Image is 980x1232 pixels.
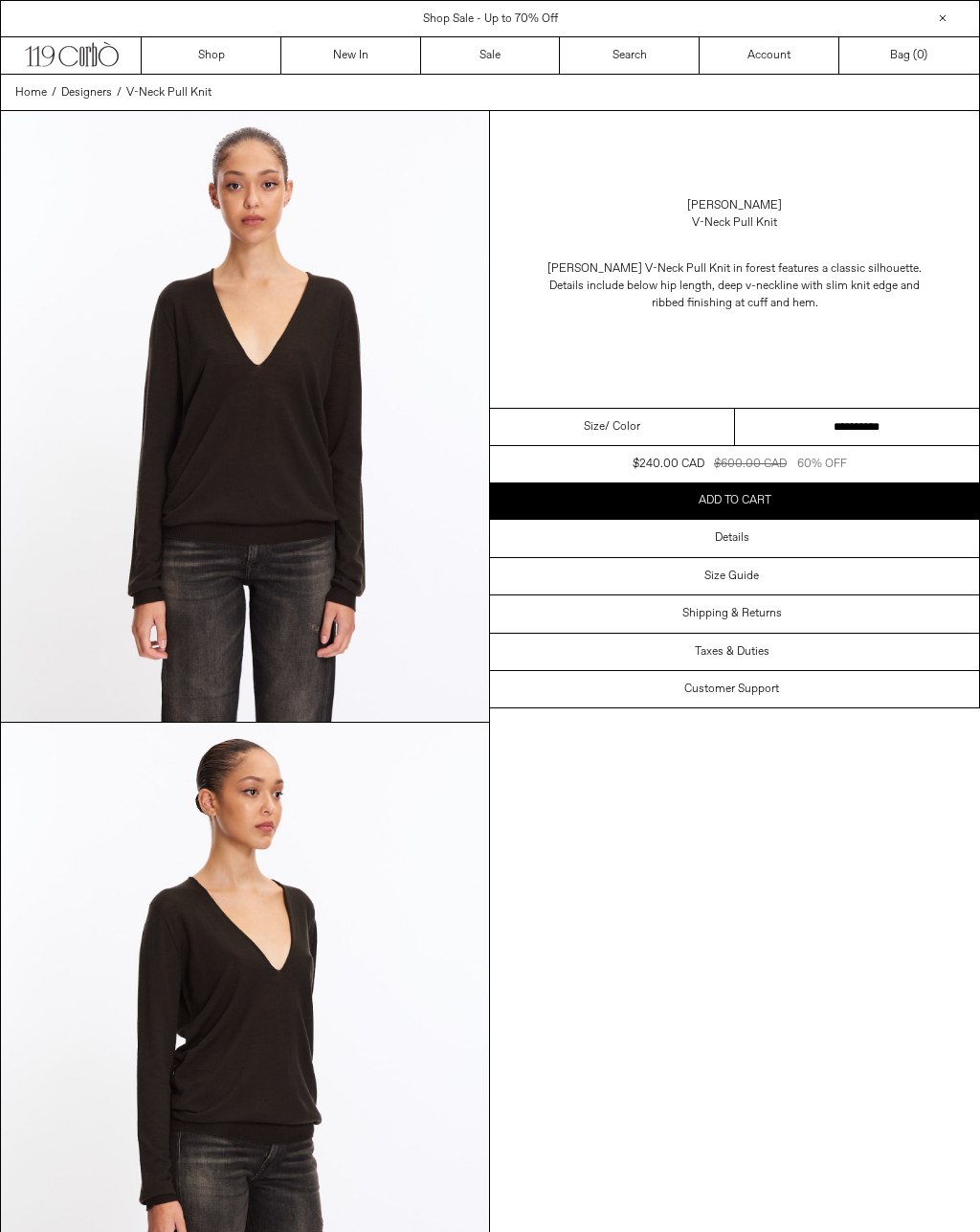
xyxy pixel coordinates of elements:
[700,37,839,74] a: Account
[715,531,749,545] h3: Details
[544,251,926,322] p: [PERSON_NAME] V-Neck Pull Knit in forest features a classic silhouette. Details include below hip...
[684,683,779,696] h3: Customer Support
[682,607,782,620] h3: Shipping & Returns
[142,37,281,74] a: Shop
[695,645,769,659] h3: Taxes & Duties
[917,47,927,64] span: )
[584,418,605,436] span: Size
[61,84,112,101] a: Designers
[714,456,787,473] div: $600.00 CAD
[61,85,112,101] span: Designers
[15,84,47,101] a: Home
[687,197,782,214] a: [PERSON_NAME]
[15,85,47,101] span: Home
[797,456,847,473] div: 60% OFF
[560,37,700,74] a: Search
[692,214,777,232] div: V-Neck Pull Knit
[605,418,640,436] span: / Color
[126,85,212,101] span: V-Neck Pull Knit
[917,48,924,63] span: 0
[490,482,979,519] button: Add to cart
[52,84,56,101] span: /
[704,570,759,583] h3: Size Guide
[839,37,979,74] a: Bag ()
[633,456,704,473] div: $240.00 CAD
[126,84,212,101] a: V-Neck Pull Knit
[117,84,122,101] span: /
[1,111,489,722] img: Corbo-2024-07-11-20246116copy_1800x1800.jpg
[281,37,421,74] a: New In
[699,493,771,508] span: Add to cart
[423,11,558,27] a: Shop Sale - Up to 70% Off
[421,37,561,74] a: Sale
